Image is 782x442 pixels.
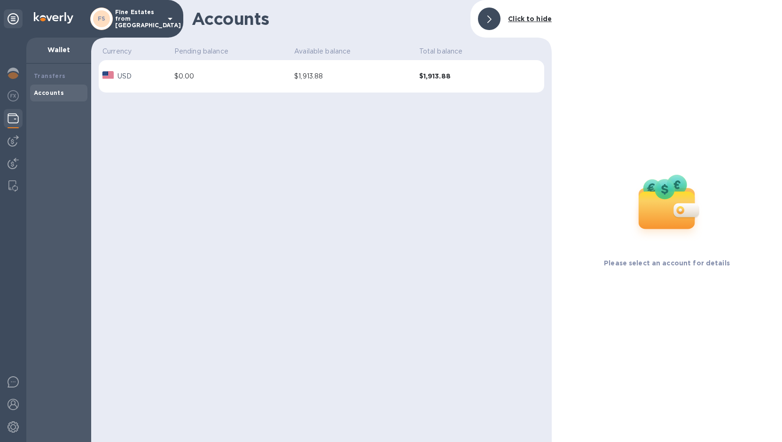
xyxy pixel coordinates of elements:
[34,12,73,23] img: Logo
[174,71,287,81] div: $0.00
[34,45,84,54] p: Wallet
[4,9,23,28] div: Unpin categories
[8,113,19,124] img: Wallets
[419,71,511,81] b: $1,913.88
[508,15,552,23] b: Click to hide
[604,259,730,267] b: Please select an account for details
[174,47,287,56] p: Pending balance
[294,47,412,56] p: Available balance
[294,71,412,81] div: $1,913.88
[117,71,132,81] p: USD
[34,72,66,79] b: Transfers
[8,90,19,101] img: Foreign exchange
[115,9,162,29] p: Fine Estates from [GEOGRAPHIC_DATA]
[98,15,106,22] b: FS
[102,47,167,56] p: Currency
[192,9,463,29] h1: Accounts
[419,47,511,56] p: Total balance
[34,89,64,96] b: Accounts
